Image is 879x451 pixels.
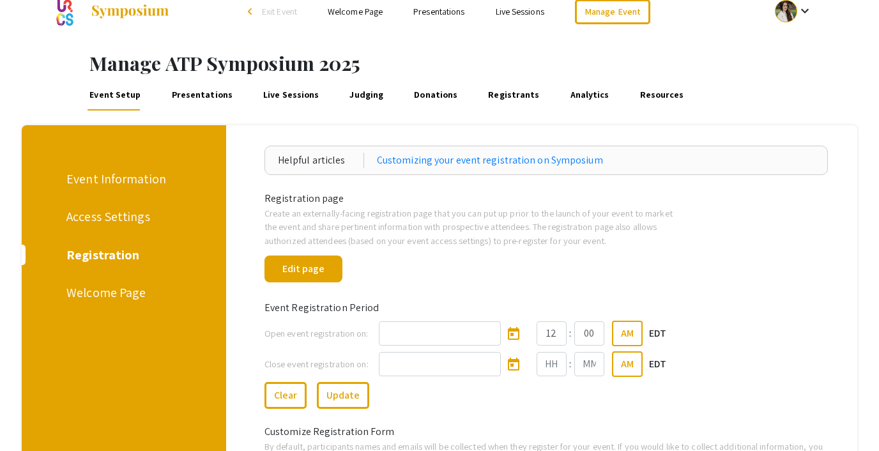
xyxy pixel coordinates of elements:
[261,80,321,111] a: Live Sessions
[348,80,386,111] a: Judging
[255,424,838,440] div: Customize Registration Form
[377,153,603,168] a: Customizing your event registration on Symposium
[413,6,464,17] a: Presentations
[90,4,170,19] img: Symposium by ForagerOne
[574,321,604,346] input: Minutes
[264,256,342,282] button: Edit page
[501,351,526,377] button: Open calendar
[66,245,177,264] div: Registration
[66,283,177,302] div: Welcome Page
[264,206,682,248] p: Create an externally-facing registration page that you can put up prior to the launch of your eve...
[262,6,297,17] span: Exit Event
[317,382,369,409] button: Update
[612,351,643,377] button: AM
[537,352,567,376] input: Hours
[264,382,307,409] button: Clear
[537,321,567,346] input: Hours
[89,52,879,75] h1: Manage ATP Symposium 2025
[486,80,542,111] a: Registrants
[638,80,686,111] a: Resources
[567,356,574,372] div: :
[797,3,813,19] mat-icon: Expand account dropdown
[255,191,838,206] div: Registration page
[501,321,526,346] button: Open calendar
[66,169,177,188] div: Event Information
[328,6,383,17] a: Welcome Page
[567,326,574,341] div: :
[612,321,643,346] button: AM
[88,80,143,111] a: Event Setup
[264,326,369,340] label: Open event registration on:
[412,80,460,111] a: Donations
[496,6,544,17] a: Live Sessions
[255,300,838,316] div: Event Registration Period
[574,352,604,376] input: Minutes
[248,8,256,15] div: arrow_back_ios
[264,357,369,371] label: Close event registration on:
[66,207,177,226] div: Access Settings
[169,80,234,111] a: Presentations
[568,80,611,111] a: Analytics
[278,153,364,168] div: Helpful articles
[649,356,666,372] p: EDT
[649,326,666,341] p: EDT
[10,394,54,441] iframe: Chat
